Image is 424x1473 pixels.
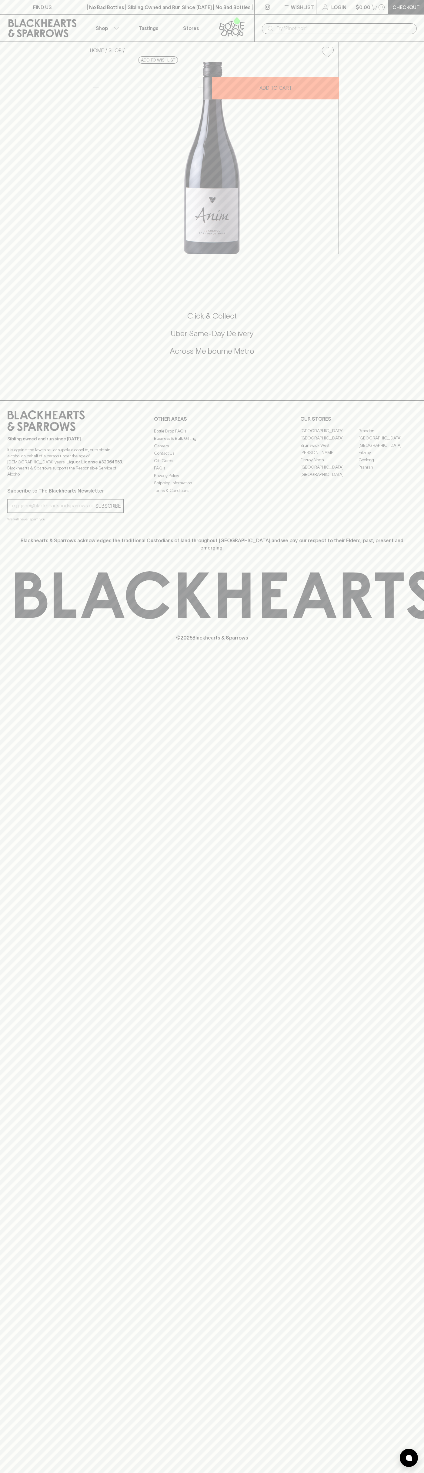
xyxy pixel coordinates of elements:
a: Stores [170,15,212,42]
a: Business & Bulk Gifting [154,435,270,442]
a: [GEOGRAPHIC_DATA] [300,427,359,435]
p: OTHER AREAS [154,415,270,423]
p: OUR STORES [300,415,417,423]
h5: Across Melbourne Metro [7,346,417,356]
p: Checkout [392,4,420,11]
a: [GEOGRAPHIC_DATA] [300,471,359,478]
button: Add to wishlist [319,44,336,60]
a: Contact Us [154,450,270,457]
a: Fitzroy [359,449,417,456]
a: Gift Cards [154,457,270,464]
a: Privacy Policy [154,472,270,479]
p: Subscribe to The Blackhearts Newsletter [7,487,124,494]
a: Prahran [359,464,417,471]
p: SUBSCRIBE [95,502,121,509]
p: Tastings [139,25,158,32]
a: Careers [154,442,270,449]
button: Shop [85,15,128,42]
div: Call to action block [7,287,417,388]
p: $0.00 [356,4,370,11]
a: [GEOGRAPHIC_DATA] [359,435,417,442]
p: FIND US [33,4,52,11]
a: HOME [90,48,104,53]
p: Shop [96,25,108,32]
a: Fitzroy North [300,456,359,464]
input: Try "Pinot noir" [276,24,412,33]
img: 37304.png [85,62,339,254]
a: [GEOGRAPHIC_DATA] [359,442,417,449]
a: Tastings [127,15,170,42]
button: SUBSCRIBE [93,499,123,513]
a: Geelong [359,456,417,464]
button: ADD TO CART [212,77,339,99]
a: Braddon [359,427,417,435]
p: Login [331,4,346,11]
p: Stores [183,25,199,32]
a: [PERSON_NAME] [300,449,359,456]
p: We will never spam you [7,516,124,522]
p: Wishlist [291,4,314,11]
a: Brunswick West [300,442,359,449]
img: bubble-icon [406,1455,412,1461]
a: Bottle Drop FAQ's [154,427,270,435]
p: Sibling owned and run since [DATE] [7,436,124,442]
h5: Uber Same-Day Delivery [7,329,417,339]
p: 0 [380,5,383,9]
p: Blackhearts & Sparrows acknowledges the traditional Custodians of land throughout [GEOGRAPHIC_DAT... [12,537,412,551]
a: SHOP [109,48,122,53]
strong: Liquor License #32064953 [66,459,122,464]
input: e.g. jane@blackheartsandsparrows.com.au [12,501,93,511]
p: ADD TO CART [259,84,292,92]
p: It is against the law to sell or supply alcohol to, or to obtain alcohol on behalf of a person un... [7,447,124,477]
a: [GEOGRAPHIC_DATA] [300,464,359,471]
a: [GEOGRAPHIC_DATA] [300,435,359,442]
a: FAQ's [154,465,270,472]
a: Shipping Information [154,479,270,487]
button: Add to wishlist [138,56,178,64]
h5: Click & Collect [7,311,417,321]
a: Terms & Conditions [154,487,270,494]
